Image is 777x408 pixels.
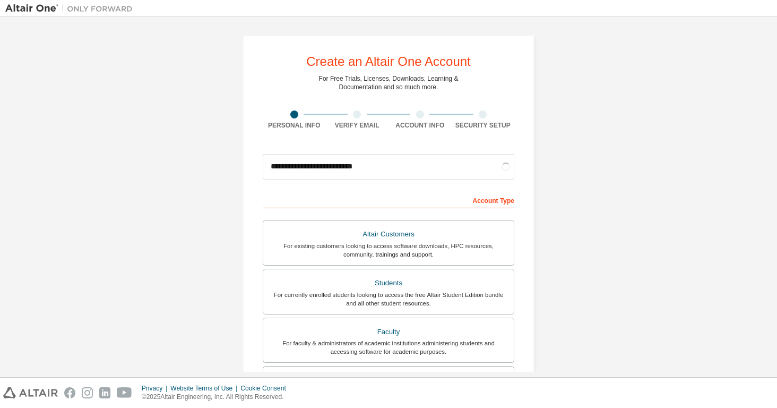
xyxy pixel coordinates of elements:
img: altair_logo.svg [3,387,58,398]
div: Cookie Consent [240,384,292,393]
img: Altair One [5,3,138,14]
div: For faculty & administrators of academic institutions administering students and accessing softwa... [270,339,507,356]
img: facebook.svg [64,387,75,398]
img: linkedin.svg [99,387,110,398]
div: Account Type [263,191,514,208]
div: Altair Customers [270,227,507,242]
div: Account Info [388,121,452,130]
img: youtube.svg [117,387,132,398]
img: instagram.svg [82,387,93,398]
div: Verify Email [326,121,389,130]
div: Security Setup [452,121,515,130]
div: Faculty [270,325,507,339]
p: © 2025 Altair Engineering, Inc. All Rights Reserved. [142,393,292,402]
div: Website Terms of Use [170,384,240,393]
div: Personal Info [263,121,326,130]
div: For currently enrolled students looking to access the free Altair Student Edition bundle and all ... [270,291,507,308]
div: Create an Altair One Account [306,55,471,68]
div: For existing customers looking to access software downloads, HPC resources, community, trainings ... [270,242,507,259]
div: For Free Trials, Licenses, Downloads, Learning & Documentation and so much more. [319,74,459,91]
div: Students [270,276,507,291]
div: Privacy [142,384,170,393]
